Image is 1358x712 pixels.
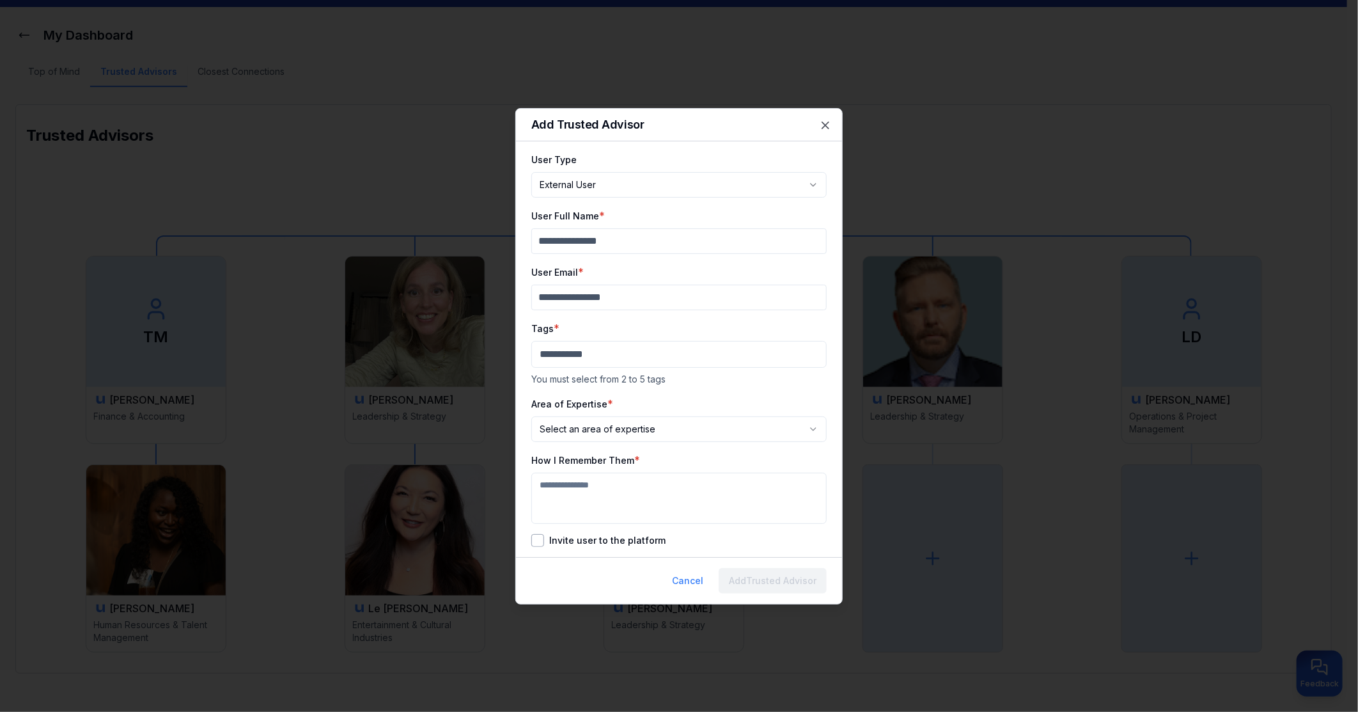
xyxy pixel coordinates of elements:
h2: Add Trusted Advisor [531,119,827,131]
label: Invite user to the platform [549,536,666,545]
label: How I Remember Them [531,455,634,466]
label: Area of Expertise [531,399,607,409]
p: You must select from 2 to 5 tags [531,373,827,386]
button: Cancel [662,568,714,594]
label: User Full Name [531,210,599,221]
label: User Type [531,154,577,165]
label: User Email [531,267,578,278]
label: Tags [531,323,554,334]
